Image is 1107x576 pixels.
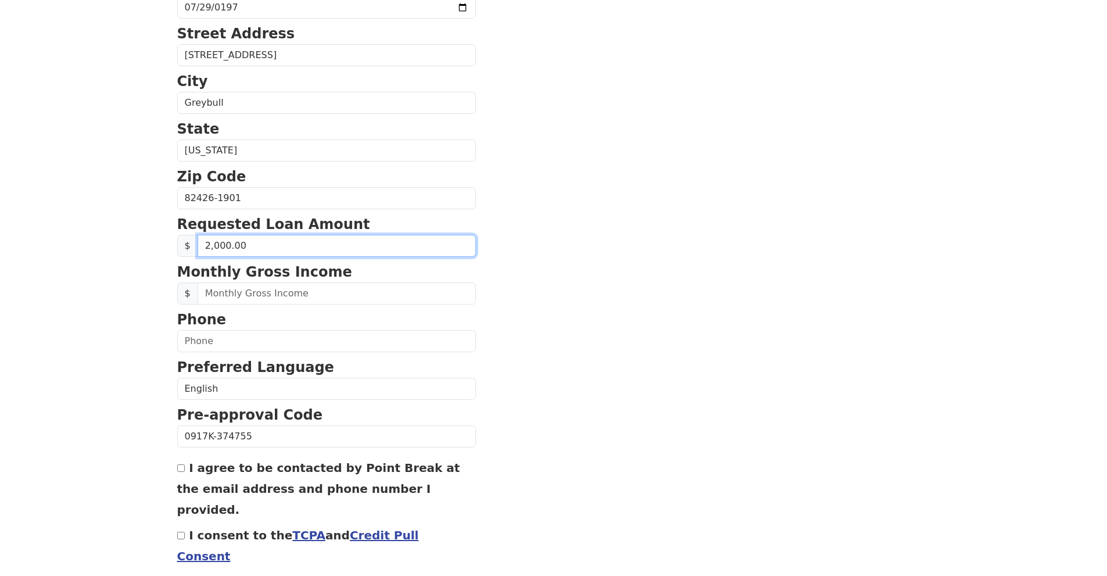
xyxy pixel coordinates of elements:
input: 0.00 [198,235,476,257]
label: I consent to the and [177,528,419,563]
a: TCPA [292,528,325,542]
strong: Pre-approval Code [177,407,323,423]
strong: Requested Loan Amount [177,216,370,232]
strong: State [177,121,220,137]
input: Phone [177,330,476,352]
span: $ [177,235,198,257]
input: Street Address [177,44,476,66]
strong: Preferred Language [177,359,334,375]
input: City [177,92,476,114]
p: Monthly Gross Income [177,262,476,282]
strong: City [177,73,208,90]
label: I agree to be contacted by Point Break at the email address and phone number I provided. [177,461,460,517]
input: Pre-approval Code [177,425,476,448]
span: $ [177,282,198,305]
strong: Phone [177,312,227,328]
input: Monthly Gross Income [198,282,476,305]
strong: Street Address [177,26,295,42]
strong: Zip Code [177,169,246,185]
input: Zip Code [177,187,476,209]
